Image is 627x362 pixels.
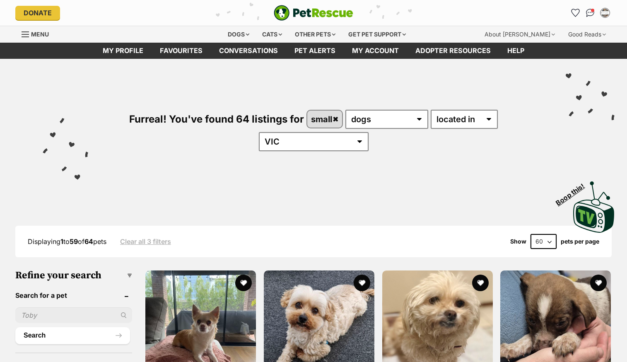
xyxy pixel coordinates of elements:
[94,43,152,59] a: My profile
[211,43,286,59] a: conversations
[307,111,342,128] a: small
[274,5,353,21] img: logo-e224e6f780fb5917bec1dbf3a21bbac754714ae5b6737aabdf751b685950b380.svg
[120,238,171,245] a: Clear all 3 filters
[562,26,612,43] div: Good Reads
[598,6,612,19] button: My account
[601,9,609,17] img: Kirsty Rice profile pic
[569,6,612,19] ul: Account quick links
[129,113,304,125] span: Furreal! You've found 64 listings for
[28,237,106,246] span: Displaying to of pets
[555,177,593,207] span: Boop this!
[22,26,55,41] a: Menu
[256,26,288,43] div: Cats
[561,238,599,245] label: pets per page
[573,181,615,233] img: PetRescue TV logo
[407,43,499,59] a: Adopter resources
[60,237,63,246] strong: 1
[573,174,615,234] a: Boop this!
[222,26,255,43] div: Dogs
[15,307,132,323] input: Toby
[344,43,407,59] a: My account
[70,237,78,246] strong: 59
[15,292,132,299] header: Search for a pet
[152,43,211,59] a: Favourites
[289,26,341,43] div: Other pets
[342,26,412,43] div: Get pet support
[510,238,526,245] span: Show
[472,275,488,291] button: favourite
[584,6,597,19] a: Conversations
[586,9,595,17] img: chat-41dd97257d64d25036548639549fe6c8038ab92f7586957e7f3b1b290dea8141.svg
[15,6,60,20] a: Donate
[31,31,49,38] span: Menu
[499,43,533,59] a: Help
[479,26,561,43] div: About [PERSON_NAME]
[235,275,252,291] button: favourite
[354,275,370,291] button: favourite
[569,6,582,19] a: Favourites
[274,5,353,21] a: PetRescue
[15,327,130,344] button: Search
[15,270,132,281] h3: Refine your search
[84,237,93,246] strong: 64
[286,43,344,59] a: Pet alerts
[590,275,607,291] button: favourite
